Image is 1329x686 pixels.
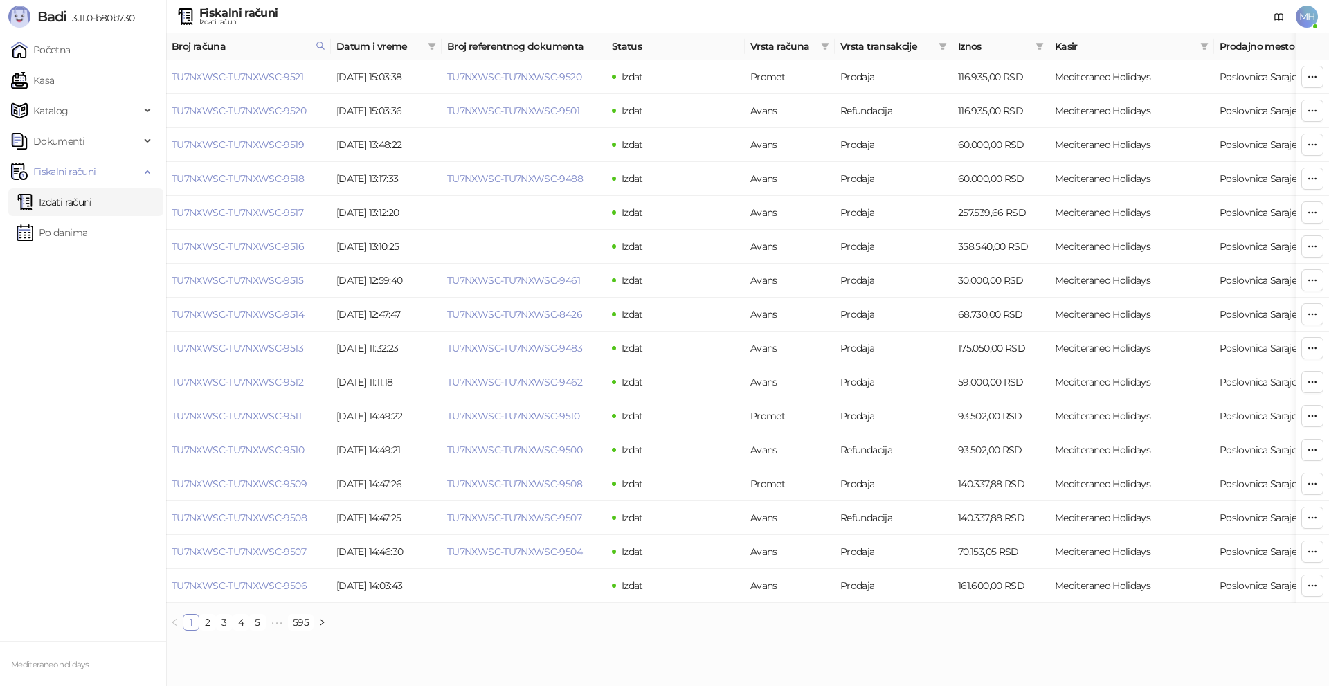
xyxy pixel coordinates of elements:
li: 1 [183,614,199,631]
td: [DATE] 13:10:25 [331,230,442,264]
td: Refundacija [835,501,952,535]
td: [DATE] 14:47:25 [331,501,442,535]
td: TU7NXWSC-TU7NXWSC-9517 [166,196,331,230]
span: Datum i vreme [336,39,422,54]
td: Mediteraneo Holidays [1049,162,1214,196]
td: 59.000,00 RSD [952,365,1049,399]
span: Izdat [622,579,643,592]
td: [DATE] 11:11:18 [331,365,442,399]
span: Izdat [622,71,643,83]
span: Izdat [622,138,643,151]
a: TU7NXWSC-TU7NXWSC-9501 [447,105,579,117]
th: Status [606,33,745,60]
a: TU7NXWSC-TU7NXWSC-9520 [172,105,306,117]
a: 2 [200,615,215,630]
td: [DATE] 14:46:30 [331,535,442,569]
a: TU7NXWSC-TU7NXWSC-9509 [172,478,307,490]
a: TU7NXWSC-TU7NXWSC-8426 [447,308,582,321]
a: TU7NXWSC-TU7NXWSC-9519 [172,138,304,151]
td: [DATE] 13:12:20 [331,196,442,230]
span: Izdat [622,478,643,490]
td: Promet [745,467,835,501]
td: Prodaja [835,196,952,230]
td: Mediteraneo Holidays [1049,298,1214,332]
div: Izdati računi [199,19,278,26]
td: Avans [745,433,835,467]
a: 3 [217,615,232,630]
td: Mediteraneo Holidays [1049,60,1214,94]
a: Izdati računi [17,188,92,216]
td: Mediteraneo Holidays [1049,399,1214,433]
a: TU7NXWSC-TU7NXWSC-9504 [447,545,582,558]
li: Sledećih 5 Strana [266,614,288,631]
span: Iznos [958,39,1030,54]
td: 116.935,00 RSD [952,60,1049,94]
a: TU7NXWSC-TU7NXWSC-9508 [172,512,307,524]
td: 60.000,00 RSD [952,128,1049,162]
a: TU7NXWSC-TU7NXWSC-9462 [447,376,582,388]
span: filter [425,36,439,57]
a: TU7NXWSC-TU7NXWSC-9461 [447,274,580,287]
a: TU7NXWSC-TU7NXWSC-9507 [172,545,306,558]
a: 1 [183,615,199,630]
td: [DATE] 11:32:23 [331,332,442,365]
li: 3 [216,614,233,631]
small: Mediteraneo holidays [11,660,89,669]
td: Refundacija [835,94,952,128]
button: right [314,614,330,631]
td: Avans [745,535,835,569]
a: TU7NXWSC-TU7NXWSC-9513 [172,342,303,354]
a: 5 [250,615,265,630]
td: TU7NXWSC-TU7NXWSC-9519 [166,128,331,162]
td: TU7NXWSC-TU7NXWSC-9520 [166,94,331,128]
td: Mediteraneo Holidays [1049,264,1214,298]
td: 140.337,88 RSD [952,467,1049,501]
span: Izdat [622,172,643,185]
a: 595 [289,615,313,630]
span: Izdat [622,342,643,354]
a: Dokumentacija [1268,6,1290,28]
td: Prodaja [835,365,952,399]
a: TU7NXWSC-TU7NXWSC-9508 [447,478,582,490]
td: Prodaja [835,128,952,162]
span: filter [818,36,832,57]
td: Prodaja [835,60,952,94]
td: Mediteraneo Holidays [1049,230,1214,264]
th: Vrsta računa [745,33,835,60]
td: Promet [745,60,835,94]
td: Mediteraneo Holidays [1049,365,1214,399]
span: MH [1296,6,1318,28]
span: Izdat [622,545,643,558]
td: Refundacija [835,433,952,467]
span: filter [936,36,950,57]
li: 595 [288,614,314,631]
td: 93.502,00 RSD [952,433,1049,467]
th: Kasir [1049,33,1214,60]
td: Avans [745,298,835,332]
li: Sledeća strana [314,614,330,631]
td: 140.337,88 RSD [952,501,1049,535]
li: 2 [199,614,216,631]
td: Mediteraneo Holidays [1049,332,1214,365]
td: Avans [745,94,835,128]
a: TU7NXWSC-TU7NXWSC-9511 [172,410,301,422]
td: [DATE] 15:03:38 [331,60,442,94]
td: Avans [745,264,835,298]
td: 70.153,05 RSD [952,535,1049,569]
a: Početna [11,36,71,64]
a: 4 [233,615,248,630]
th: Vrsta transakcije [835,33,952,60]
td: Avans [745,365,835,399]
span: Vrsta transakcije [840,39,933,54]
a: TU7NXWSC-TU7NXWSC-9512 [172,376,303,388]
a: TU7NXWSC-TU7NXWSC-9516 [172,240,304,253]
td: [DATE] 14:03:43 [331,569,442,603]
li: 4 [233,614,249,631]
span: filter [428,42,436,51]
span: filter [821,42,829,51]
td: Avans [745,128,835,162]
td: Mediteraneo Holidays [1049,501,1214,535]
span: filter [939,42,947,51]
span: Izdat [622,308,643,321]
th: Broj referentnog dokumenta [442,33,606,60]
